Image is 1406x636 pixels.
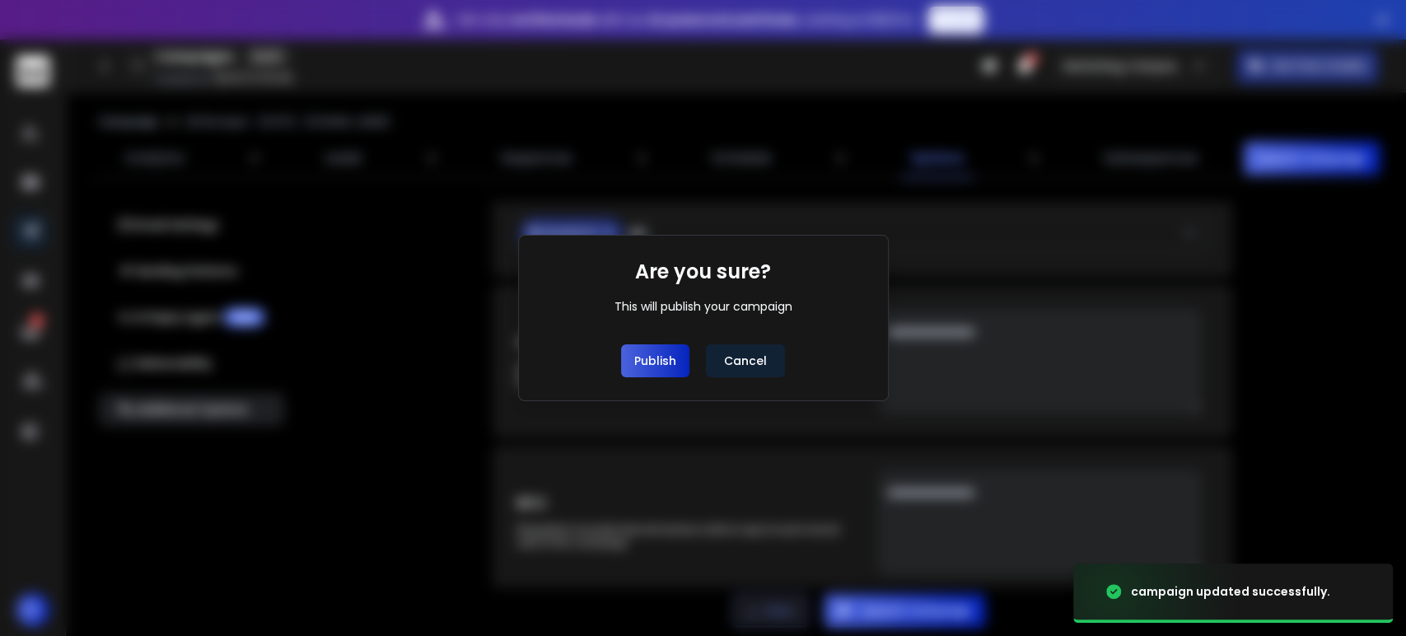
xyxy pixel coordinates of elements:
button: Publish [621,344,689,377]
button: Cancel [706,344,785,377]
div: This will publish your campaign [614,298,792,315]
div: campaign updated successfully. [1131,583,1330,600]
h1: Are you sure? [635,259,771,285]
